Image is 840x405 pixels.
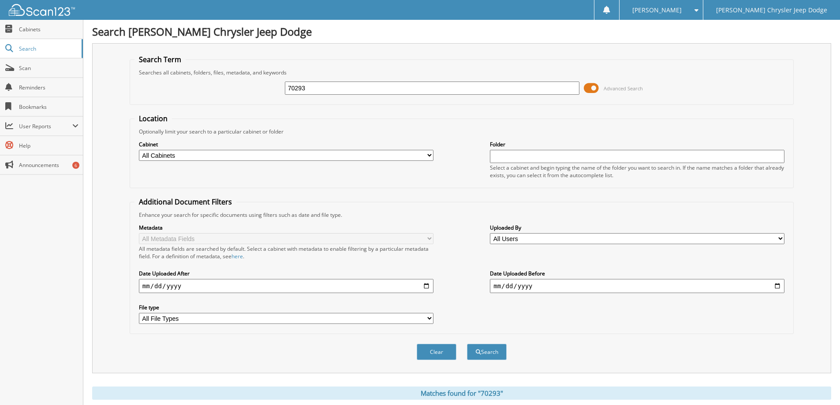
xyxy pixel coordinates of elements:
[139,245,433,260] div: All metadata fields are searched by default. Select a cabinet with metadata to enable filtering b...
[19,123,72,130] span: User Reports
[139,224,433,231] label: Metadata
[490,164,784,179] div: Select a cabinet and begin typing the name of the folder you want to search in. If the name match...
[139,270,433,277] label: Date Uploaded After
[134,197,236,207] legend: Additional Document Filters
[134,69,789,76] div: Searches all cabinets, folders, files, metadata, and keywords
[632,7,682,13] span: [PERSON_NAME]
[72,162,79,169] div: 6
[139,304,433,311] label: File type
[490,270,784,277] label: Date Uploaded Before
[19,64,78,72] span: Scan
[604,85,643,92] span: Advanced Search
[19,161,78,169] span: Announcements
[467,344,507,360] button: Search
[19,45,77,52] span: Search
[134,114,172,123] legend: Location
[19,103,78,111] span: Bookmarks
[92,386,831,400] div: Matches found for "70293"
[134,128,789,135] div: Optionally limit your search to a particular cabinet or folder
[19,26,78,33] span: Cabinets
[134,211,789,219] div: Enhance your search for specific documents using filters such as date and file type.
[92,24,831,39] h1: Search [PERSON_NAME] Chrysler Jeep Dodge
[490,279,784,293] input: end
[134,55,186,64] legend: Search Term
[716,7,827,13] span: [PERSON_NAME] Chrysler Jeep Dodge
[490,141,784,148] label: Folder
[19,142,78,149] span: Help
[139,141,433,148] label: Cabinet
[231,253,243,260] a: here
[139,279,433,293] input: start
[19,84,78,91] span: Reminders
[417,344,456,360] button: Clear
[490,224,784,231] label: Uploaded By
[9,4,75,16] img: scan123-logo-white.svg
